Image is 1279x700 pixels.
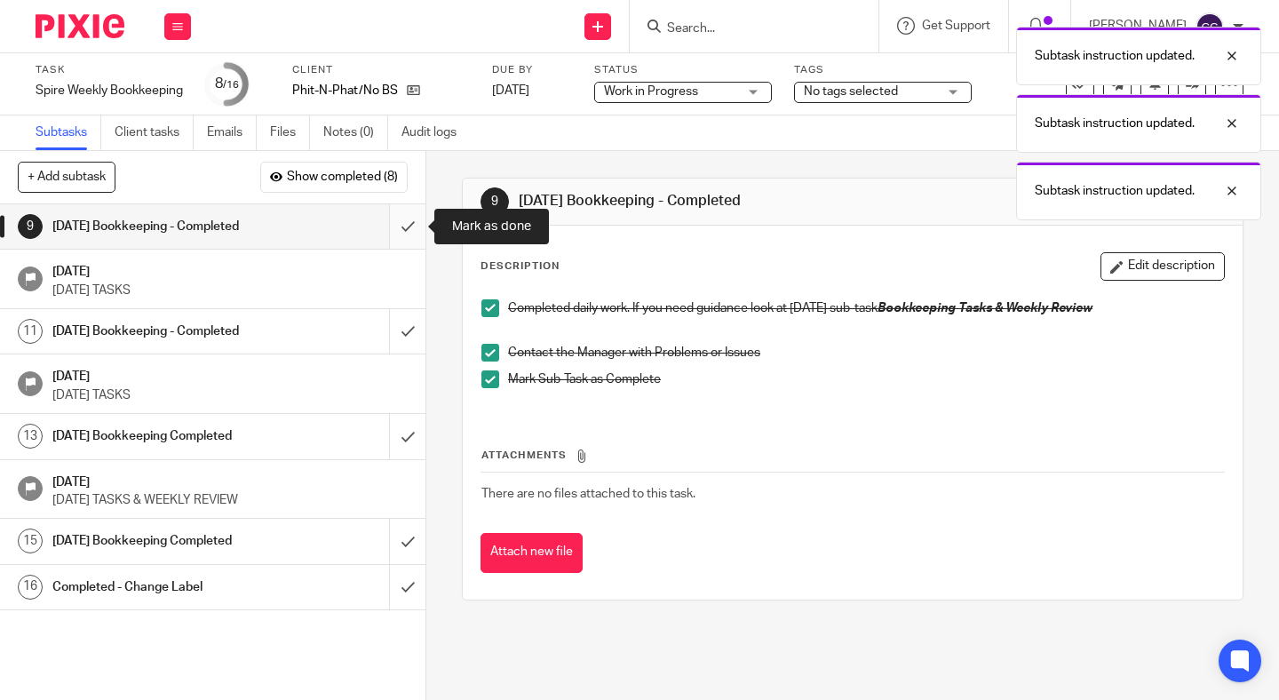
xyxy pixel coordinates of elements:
[36,82,183,99] div: Spire Weekly Bookkeeping
[52,528,266,554] h1: [DATE] Bookkeeping Completed
[1100,252,1225,281] button: Edit description
[594,63,772,77] label: Status
[292,63,470,77] label: Client
[52,469,408,491] h1: [DATE]
[52,423,266,449] h1: [DATE] Bookkeeping Completed
[481,488,695,500] span: There are no files attached to this task.
[401,115,470,150] a: Audit logs
[36,14,124,38] img: Pixie
[18,162,115,192] button: + Add subtask
[481,450,567,460] span: Attachments
[481,259,560,274] p: Description
[18,424,43,449] div: 13
[292,82,398,99] p: Phit-N-Phat/No BS
[508,299,1224,317] p: Completed daily work. If you need guidance look at [DATE] sub-task
[52,574,266,601] h1: Completed - Change Label
[508,344,1224,362] p: Contact the Manager with Problems or Issues
[115,115,194,150] a: Client tasks
[52,491,408,509] p: [DATE] TASKS & WEEKLY REVIEW
[492,63,572,77] label: Due by
[52,363,408,386] h1: [DATE]
[36,115,101,150] a: Subtasks
[1035,182,1195,200] p: Subtask instruction updated.
[52,318,266,345] h1: [DATE] Bookkeeping - Completed
[287,171,398,185] span: Show completed (8)
[508,370,1224,388] p: Mark Sub-Task as Complete
[481,187,509,216] div: 9
[1035,47,1195,65] p: Subtask instruction updated.
[223,80,239,90] small: /16
[52,386,408,404] p: [DATE] TASKS
[18,575,43,600] div: 16
[270,115,310,150] a: Files
[878,302,1092,314] em: Bookkeeping Tasks & Weekly Review
[52,259,408,281] h1: [DATE]
[604,85,698,98] span: Work in Progress
[519,192,891,211] h1: [DATE] Bookkeeping - Completed
[207,115,257,150] a: Emails
[1196,12,1224,41] img: svg%3E
[260,162,408,192] button: Show completed (8)
[18,529,43,553] div: 15
[52,213,266,240] h1: [DATE] Bookkeeping - Completed
[323,115,388,150] a: Notes (0)
[52,282,408,299] p: [DATE] TASKS
[215,74,239,94] div: 8
[492,84,529,97] span: [DATE]
[18,214,43,239] div: 9
[18,319,43,344] div: 11
[481,533,583,573] button: Attach new file
[1035,115,1195,132] p: Subtask instruction updated.
[36,63,183,77] label: Task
